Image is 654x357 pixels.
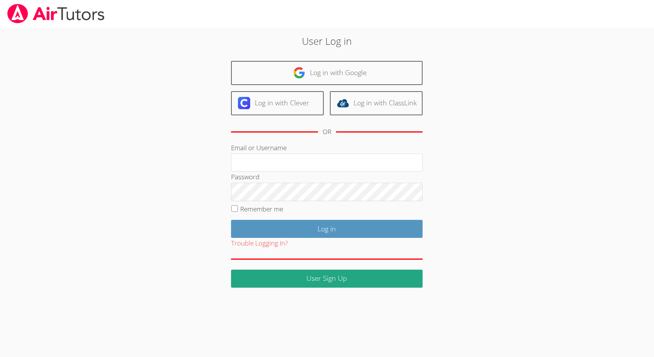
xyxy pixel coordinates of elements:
a: Log in with ClassLink [330,91,423,115]
label: Password [231,172,259,181]
img: classlink-logo-d6bb404cc1216ec64c9a2012d9dc4662098be43eaf13dc465df04b49fa7ab582.svg [337,97,349,109]
div: OR [323,126,331,138]
a: Log in with Clever [231,91,324,115]
label: Email or Username [231,143,287,152]
img: clever-logo-6eab21bc6e7a338710f1a6ff85c0baf02591cd810cc4098c63d3a4b26e2feb20.svg [238,97,250,109]
input: Log in [231,220,423,238]
button: Trouble Logging In? [231,238,288,249]
label: Remember me [240,205,283,213]
a: Log in with Google [231,61,423,85]
img: google-logo-50288ca7cdecda66e5e0955fdab243c47b7ad437acaf1139b6f446037453330a.svg [293,67,305,79]
h2: User Log in [151,34,504,48]
img: airtutors_banner-c4298cdbf04f3fff15de1276eac7730deb9818008684d7c2e4769d2f7ddbe033.png [7,4,105,23]
a: User Sign Up [231,270,423,288]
